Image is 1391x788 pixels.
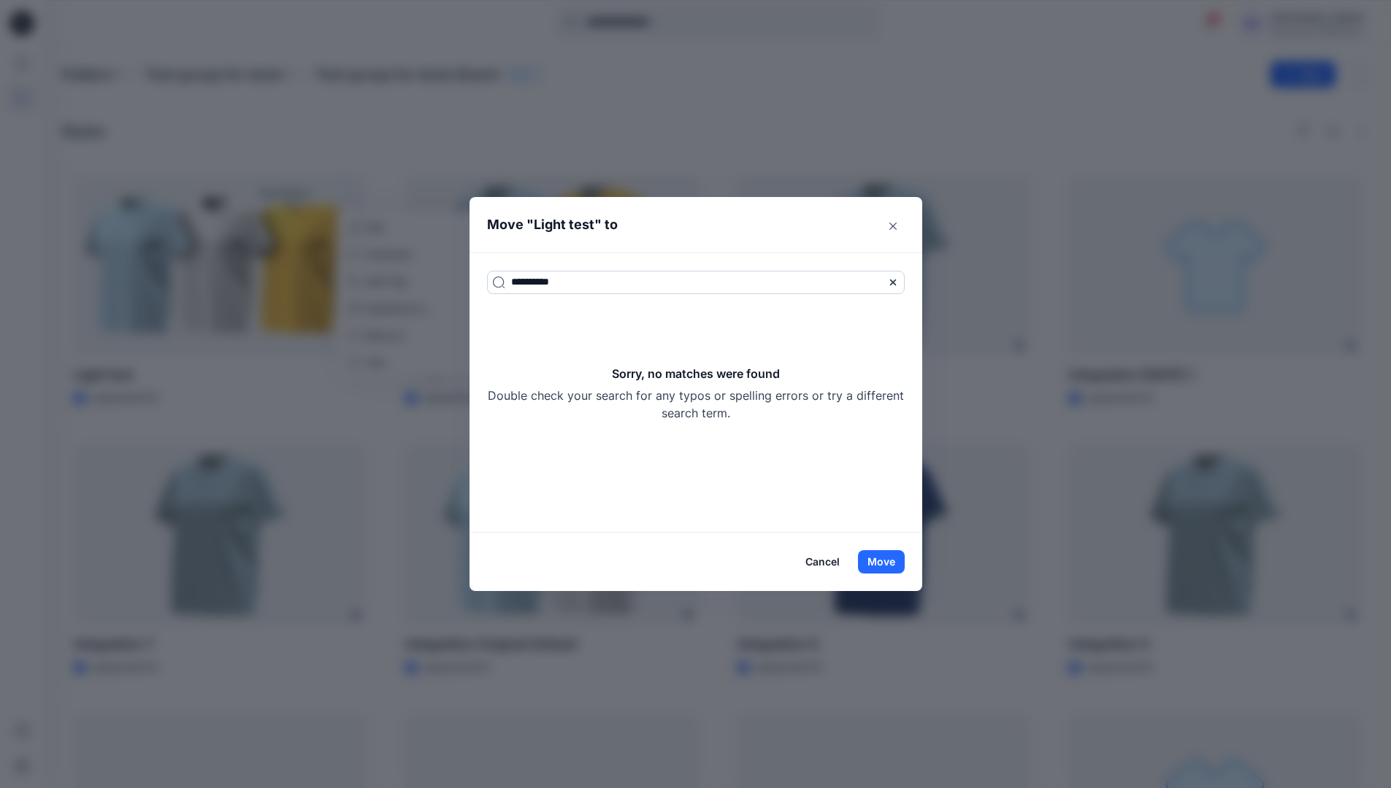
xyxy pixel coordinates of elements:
[487,387,905,422] p: Double check your search for any typos or spelling errors or try a different search term.
[534,215,594,235] p: Light test
[881,215,905,238] button: Close
[796,550,849,573] button: Cancel
[612,365,780,382] h5: Sorry, no matches were found
[470,197,900,252] header: Move " " to
[858,550,905,573] button: Move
